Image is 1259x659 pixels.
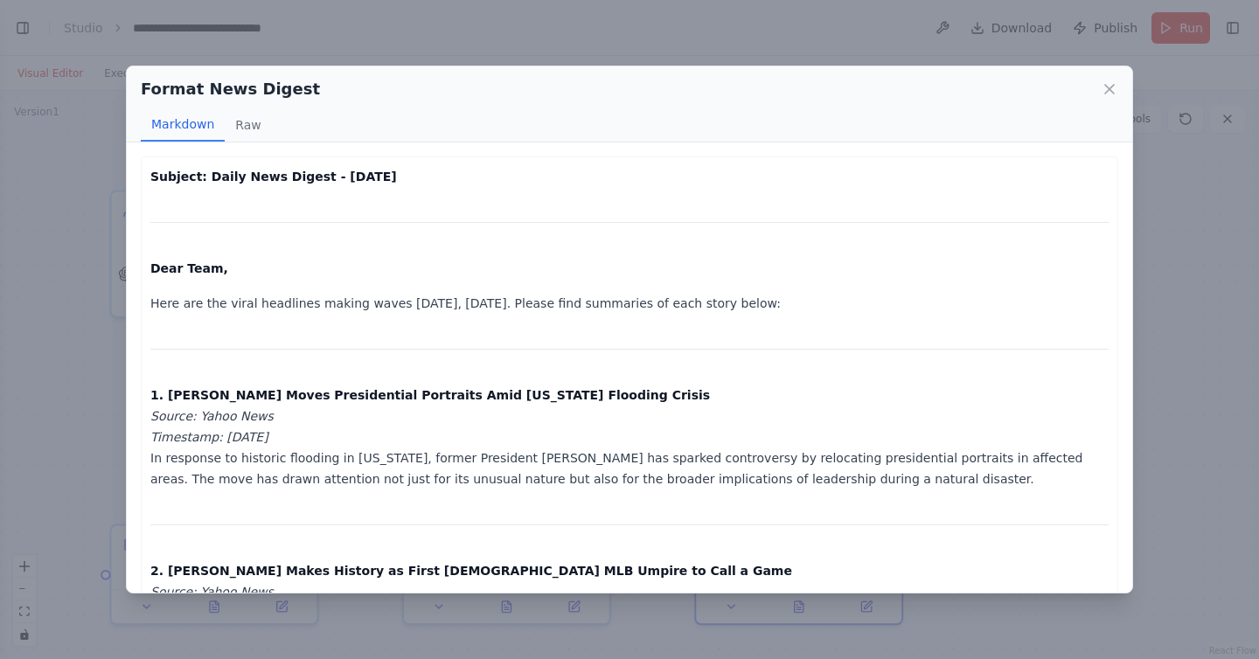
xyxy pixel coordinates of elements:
[150,585,274,599] em: Source: Yahoo News
[150,564,792,578] strong: 2. [PERSON_NAME] Makes History as First [DEMOGRAPHIC_DATA] MLB Umpire to Call a Game
[150,293,1109,314] p: Here are the viral headlines making waves [DATE], [DATE]. Please find summaries of each story below:
[150,170,397,184] strong: Subject: Daily News Digest - [DATE]
[150,388,710,402] strong: 1. [PERSON_NAME] Moves Presidential Portraits Amid [US_STATE] Flooding Crisis
[150,385,1109,489] p: In response to historic flooding in [US_STATE], former President [PERSON_NAME] has sparked contro...
[150,261,228,275] strong: Dear Team,
[141,77,320,101] h2: Format News Digest
[141,108,225,142] button: Markdown
[150,430,268,444] em: Timestamp: [DATE]
[150,409,274,423] em: Source: Yahoo News
[225,108,271,142] button: Raw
